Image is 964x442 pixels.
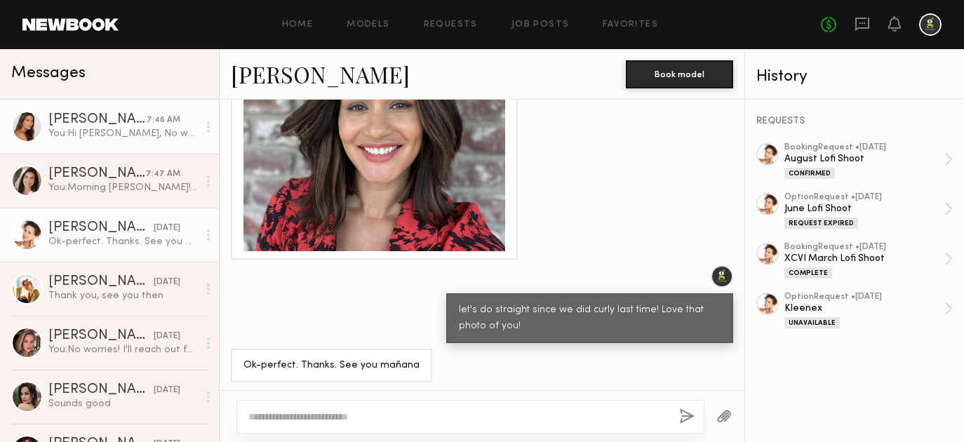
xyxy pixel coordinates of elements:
a: Requests [424,20,478,29]
div: booking Request • [DATE] [784,243,944,252]
div: Confirmed [784,168,835,179]
a: [PERSON_NAME] [231,59,410,89]
div: let's do straight since we did curly last time! Love that photo of you! [459,302,721,335]
a: Home [282,20,314,29]
div: History [756,69,953,85]
a: bookingRequest •[DATE]XCVI March Lofi ShootComplete [784,243,953,279]
div: XCVI March Lofi Shoot [784,252,944,265]
div: [DATE] [154,384,180,397]
div: [DATE] [154,330,180,343]
div: Complete [784,267,832,279]
div: REQUESTS [756,116,953,126]
div: [PERSON_NAME] [48,329,154,343]
span: Messages [11,65,86,81]
div: option Request • [DATE] [784,293,944,302]
div: You: Hi [PERSON_NAME], No worries at all! To be honest, we didn’t budget for an additional H&MU f... [48,127,198,140]
a: Job Posts [511,20,570,29]
div: [PERSON_NAME] [48,275,154,289]
div: [PERSON_NAME] [48,167,146,181]
div: [PERSON_NAME] [48,113,147,127]
div: August Lofi Shoot [784,152,944,166]
div: [PERSON_NAME] [48,221,154,235]
div: 7:46 AM [147,114,180,127]
div: [PERSON_NAME] [48,383,154,397]
div: Sounds good [48,397,198,410]
div: Kleenex [784,302,944,315]
div: Request Expired [784,217,858,229]
div: You: No worries! I'll reach out for next months. :) [48,343,198,356]
a: bookingRequest •[DATE]August Lofi ShootConfirmed [784,143,953,179]
div: June Lofi Shoot [784,202,944,215]
div: Unavailable [784,317,840,328]
a: optionRequest •[DATE]June Lofi ShootRequest Expired [784,193,953,229]
div: booking Request • [DATE] [784,143,944,152]
div: You: Morning [PERSON_NAME]! Excited to work with you [DATE]! ☀️ Would you be able to arrive at 10... [48,181,198,194]
a: Models [347,20,389,29]
div: [DATE] [154,222,180,235]
button: Book model [626,60,733,88]
div: [DATE] [154,276,180,289]
div: option Request • [DATE] [784,193,944,202]
div: Ok-perfect. Thanks. See you mañana [48,235,198,248]
div: 7:47 AM [146,168,180,181]
div: Ok-perfect. Thanks. See you mañana [243,358,420,374]
a: optionRequest •[DATE]KleenexUnavailable [784,293,953,328]
a: Book model [626,67,733,79]
div: Thank you, see you then [48,289,198,302]
a: Favorites [603,20,658,29]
